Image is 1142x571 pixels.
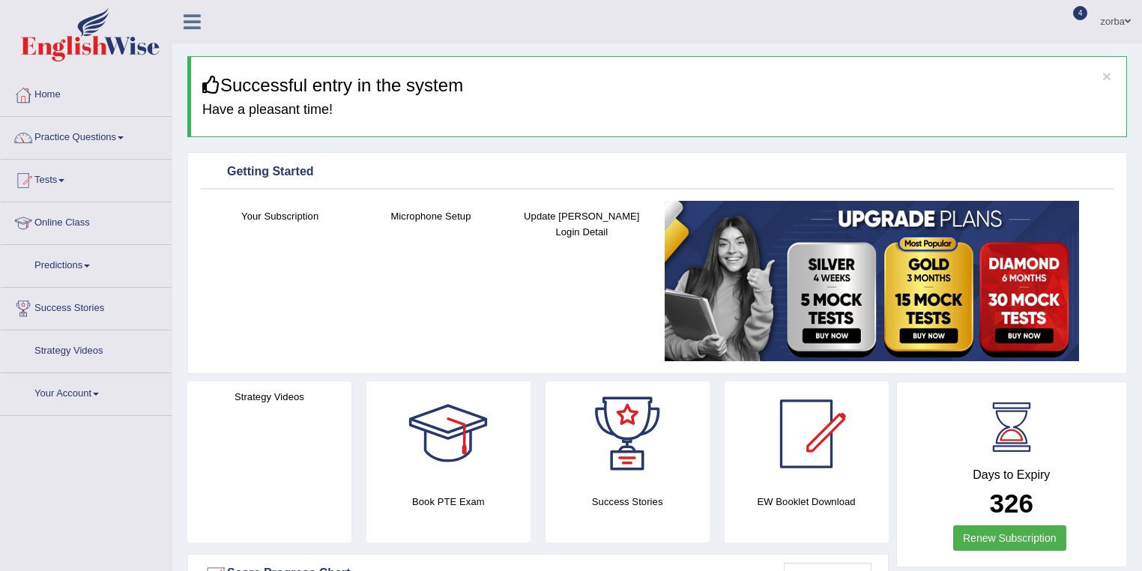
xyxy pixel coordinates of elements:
[1,117,172,154] a: Practice Questions
[366,494,531,510] h4: Book PTE Exam
[913,468,1111,482] h4: Days to Expiry
[1,160,172,197] a: Tests
[205,161,1110,184] div: Getting Started
[1,74,172,112] a: Home
[1,245,172,283] a: Predictions
[1,288,172,325] a: Success Stories
[990,489,1033,518] b: 326
[546,494,710,510] h4: Success Stories
[1,373,172,411] a: Your Account
[202,103,1115,118] h4: Have a pleasant time!
[953,525,1066,551] a: Renew Subscription
[202,76,1115,95] h3: Successful entry in the system
[1,202,172,240] a: Online Class
[1,330,172,368] a: Strategy Videos
[212,208,348,224] h4: Your Subscription
[187,389,351,405] h4: Strategy Videos
[363,208,498,224] h4: Microphone Setup
[665,201,1079,361] img: small5.jpg
[514,208,650,240] h4: Update [PERSON_NAME] Login Detail
[725,494,889,510] h4: EW Booklet Download
[1102,68,1111,84] button: ×
[1073,6,1088,20] span: 4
